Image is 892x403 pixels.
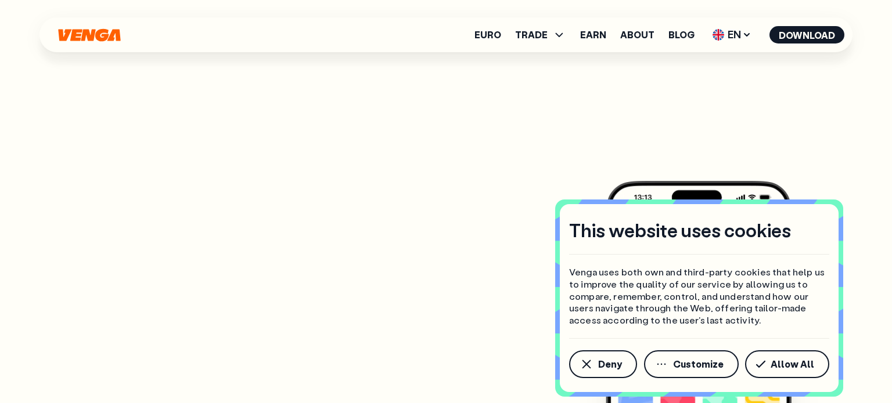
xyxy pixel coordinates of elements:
[598,360,622,369] span: Deny
[620,30,654,39] a: About
[569,350,637,378] button: Deny
[57,28,122,42] svg: Home
[515,28,566,42] span: TRADE
[673,360,724,369] span: Customize
[771,360,814,369] span: Allow All
[708,26,756,44] span: EN
[745,350,829,378] button: Allow All
[515,30,548,39] span: TRADE
[474,30,501,39] a: Euro
[769,26,844,43] button: Download
[569,218,791,242] h4: This website uses cookies
[580,30,606,39] a: Earn
[668,30,695,39] a: Blog
[713,29,724,41] img: flag-uk
[644,350,739,378] button: Customize
[569,266,829,326] p: Venga uses both own and third-party cookies that help us to improve the quality of our service by...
